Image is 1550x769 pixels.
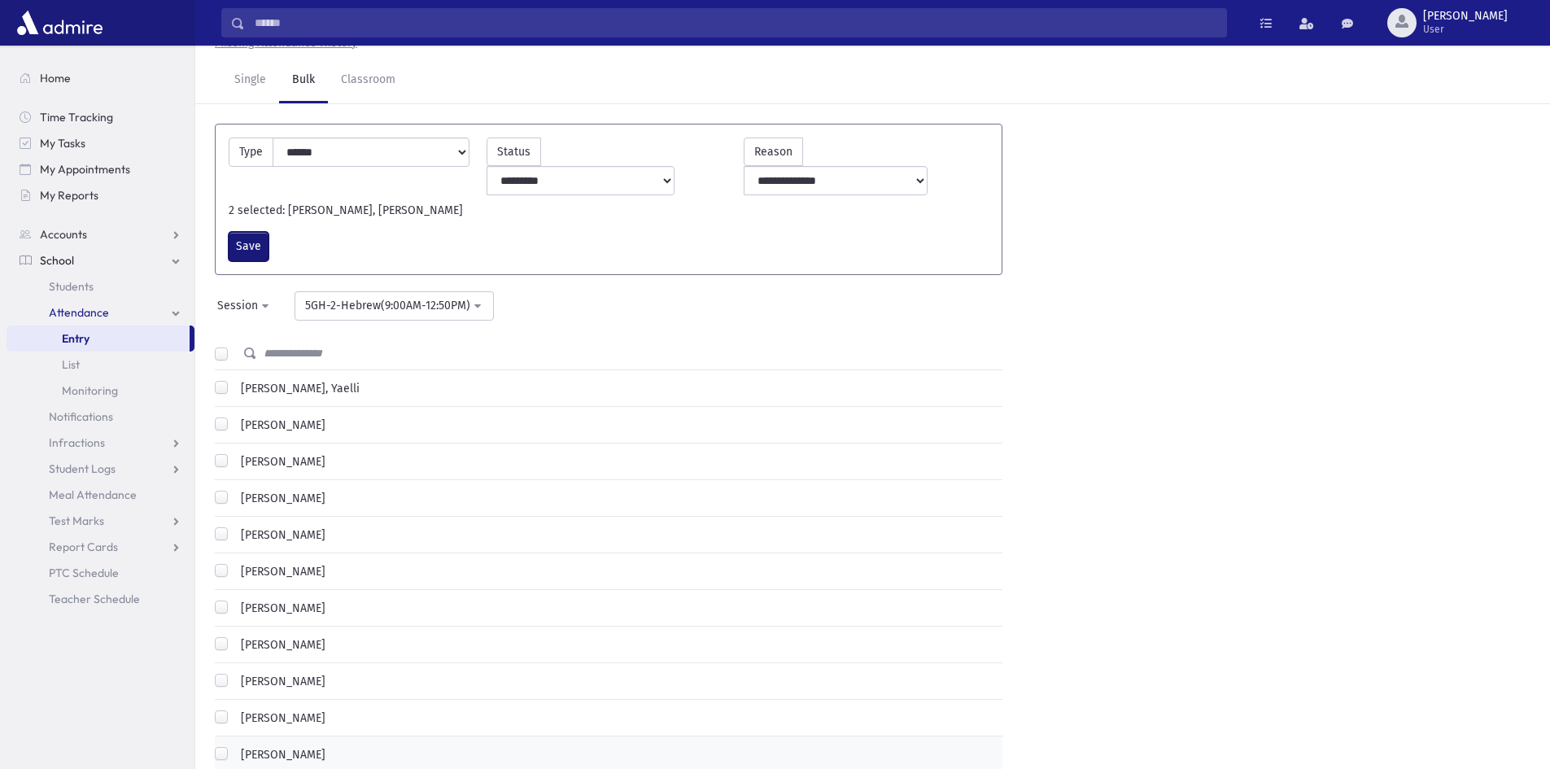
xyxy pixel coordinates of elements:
[1423,23,1508,36] span: User
[7,299,194,326] a: Attendance
[279,58,328,103] a: Bulk
[229,232,269,261] button: Save
[234,453,325,470] label: [PERSON_NAME]
[49,435,105,450] span: Infractions
[7,273,194,299] a: Students
[7,130,194,156] a: My Tasks
[1423,10,1508,23] span: [PERSON_NAME]
[7,508,194,534] a: Test Marks
[40,162,130,177] span: My Appointments
[7,104,194,130] a: Time Tracking
[7,182,194,208] a: My Reports
[208,36,357,50] a: Missing Attendance History
[62,383,118,398] span: Monitoring
[234,490,325,507] label: [PERSON_NAME]
[49,305,109,320] span: Attendance
[62,357,80,372] span: List
[207,291,282,321] button: Session
[328,58,408,103] a: Classroom
[7,482,194,508] a: Meal Attendance
[49,592,140,606] span: Teacher Schedule
[49,513,104,528] span: Test Marks
[40,71,71,85] span: Home
[7,586,194,612] a: Teacher Schedule
[221,58,279,103] a: Single
[7,221,194,247] a: Accounts
[295,291,494,321] button: 5GH-2-Hebrew(9:00AM-12:50PM)
[217,297,258,314] div: Session
[40,253,74,268] span: School
[7,156,194,182] a: My Appointments
[234,636,325,653] label: [PERSON_NAME]
[7,352,194,378] a: List
[245,8,1226,37] input: Search
[7,65,194,91] a: Home
[234,527,325,544] label: [PERSON_NAME]
[220,202,997,219] div: 2 selected: [PERSON_NAME], [PERSON_NAME]
[234,710,325,727] label: [PERSON_NAME]
[7,378,194,404] a: Monitoring
[49,461,116,476] span: Student Logs
[234,417,325,434] label: [PERSON_NAME]
[234,600,325,617] label: [PERSON_NAME]
[7,247,194,273] a: School
[49,487,137,502] span: Meal Attendance
[7,404,194,430] a: Notifications
[7,326,190,352] a: Entry
[215,36,357,50] u: Missing Attendance History
[744,138,803,166] label: Reason
[7,430,194,456] a: Infractions
[487,138,541,166] label: Status
[49,279,94,294] span: Students
[7,560,194,586] a: PTC Schedule
[7,534,194,560] a: Report Cards
[234,380,360,397] label: [PERSON_NAME], Yaelli
[49,409,113,424] span: Notifications
[62,331,90,346] span: Entry
[305,297,470,314] div: 5GH-2-Hebrew(9:00AM-12:50PM)
[7,456,194,482] a: Student Logs
[40,110,113,125] span: Time Tracking
[234,563,325,580] label: [PERSON_NAME]
[40,188,98,203] span: My Reports
[234,746,325,763] label: [PERSON_NAME]
[40,136,85,151] span: My Tasks
[40,227,87,242] span: Accounts
[234,673,325,690] label: [PERSON_NAME]
[229,138,273,167] label: Type
[49,540,118,554] span: Report Cards
[49,566,119,580] span: PTC Schedule
[13,7,107,39] img: AdmirePro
